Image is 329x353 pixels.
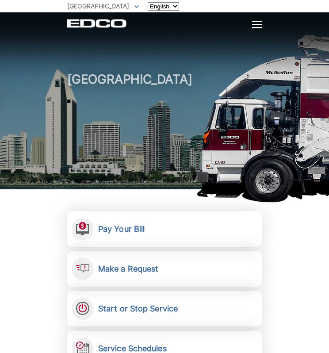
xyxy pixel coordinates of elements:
[197,35,329,203] img: Garbage truck
[148,2,179,11] select: Select a language
[67,2,129,10] span: [GEOGRAPHIC_DATA]
[98,224,145,234] h2: Pay Your Bill
[67,251,262,287] a: Make a Request
[67,211,262,247] a: Pay Your Bill
[67,73,262,192] h1: [GEOGRAPHIC_DATA]
[98,304,178,314] h2: Start or Stop Service
[98,264,158,274] h2: Make a Request
[67,19,126,28] a: EDCD logo. Return to the homepage.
